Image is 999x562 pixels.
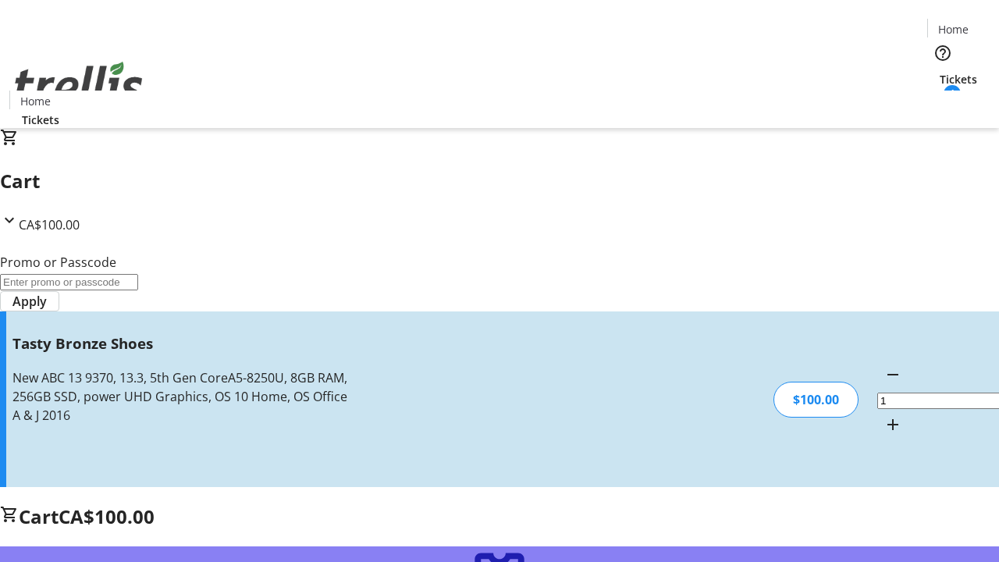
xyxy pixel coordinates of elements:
img: Orient E2E Organization A7xwv2QK2t's Logo [9,44,148,123]
h3: Tasty Bronze Shoes [12,333,354,354]
div: $100.00 [773,382,859,418]
button: Increment by one [877,409,908,440]
a: Tickets [9,112,72,128]
button: Decrement by one [877,359,908,390]
span: CA$100.00 [19,216,80,233]
button: Help [927,37,958,69]
button: Cart [927,87,958,119]
span: CA$100.00 [59,503,155,529]
span: Tickets [22,112,59,128]
a: Home [928,21,978,37]
div: New ABC 13 9370, 13.3, 5th Gen CoreA5-8250U, 8GB RAM, 256GB SSD, power UHD Graphics, OS 10 Home, ... [12,368,354,425]
span: Home [938,21,969,37]
a: Home [10,93,60,109]
span: Apply [12,292,47,311]
a: Tickets [927,71,990,87]
span: Tickets [940,71,977,87]
span: Home [20,93,51,109]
